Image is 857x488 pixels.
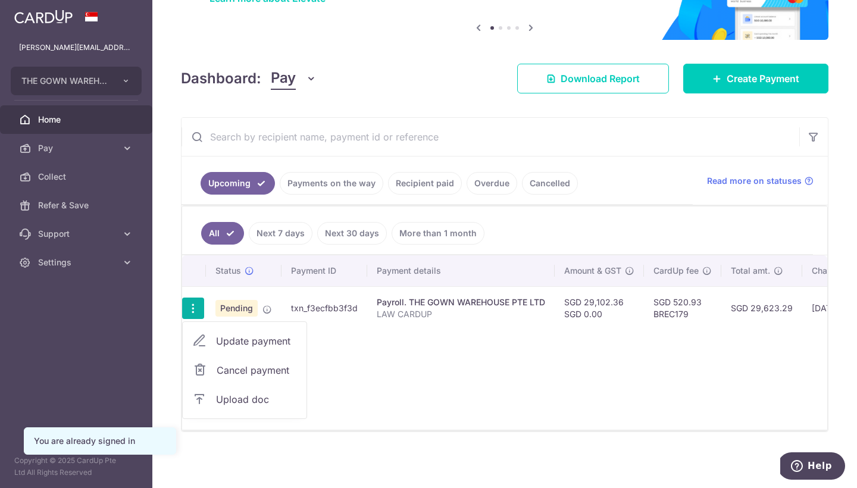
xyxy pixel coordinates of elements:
[388,172,462,195] a: Recipient paid
[564,265,621,277] span: Amount & GST
[721,286,802,330] td: SGD 29,623.29
[561,71,640,86] span: Download Report
[38,228,117,240] span: Support
[731,265,770,277] span: Total amt.
[555,286,644,330] td: SGD 29,102.36 SGD 0.00
[727,71,799,86] span: Create Payment
[182,118,799,156] input: Search by recipient name, payment id or reference
[707,175,814,187] a: Read more on statuses
[182,321,307,419] ul: Pay
[34,435,166,447] div: You are already signed in
[38,199,117,211] span: Refer & Save
[271,67,317,90] button: Pay
[282,255,367,286] th: Payment ID
[282,286,367,330] td: txn_f3ecfbb3f3d
[201,222,244,245] a: All
[683,64,828,93] a: Create Payment
[377,296,545,308] div: Payroll. THE GOWN WAREHOUSE PTE LTD
[11,67,142,95] button: THE GOWN WAREHOUSE PTE LTD
[38,256,117,268] span: Settings
[249,222,312,245] a: Next 7 days
[517,64,669,93] a: Download Report
[181,68,261,89] h4: Dashboard:
[707,175,802,187] span: Read more on statuses
[201,172,275,195] a: Upcoming
[467,172,517,195] a: Overdue
[280,172,383,195] a: Payments on the way
[653,265,699,277] span: CardUp fee
[377,308,545,320] p: LAW CARDUP
[367,255,555,286] th: Payment details
[271,67,296,90] span: Pay
[215,300,258,317] span: Pending
[644,286,721,330] td: SGD 520.93 BREC179
[38,142,117,154] span: Pay
[780,452,845,482] iframe: Opens a widget where you can find more information
[317,222,387,245] a: Next 30 days
[19,42,133,54] p: [PERSON_NAME][EMAIL_ADDRESS][DOMAIN_NAME]
[522,172,578,195] a: Cancelled
[392,222,484,245] a: More than 1 month
[215,265,241,277] span: Status
[21,75,110,87] span: THE GOWN WAREHOUSE PTE LTD
[14,10,73,24] img: CardUp
[38,114,117,126] span: Home
[38,171,117,183] span: Collect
